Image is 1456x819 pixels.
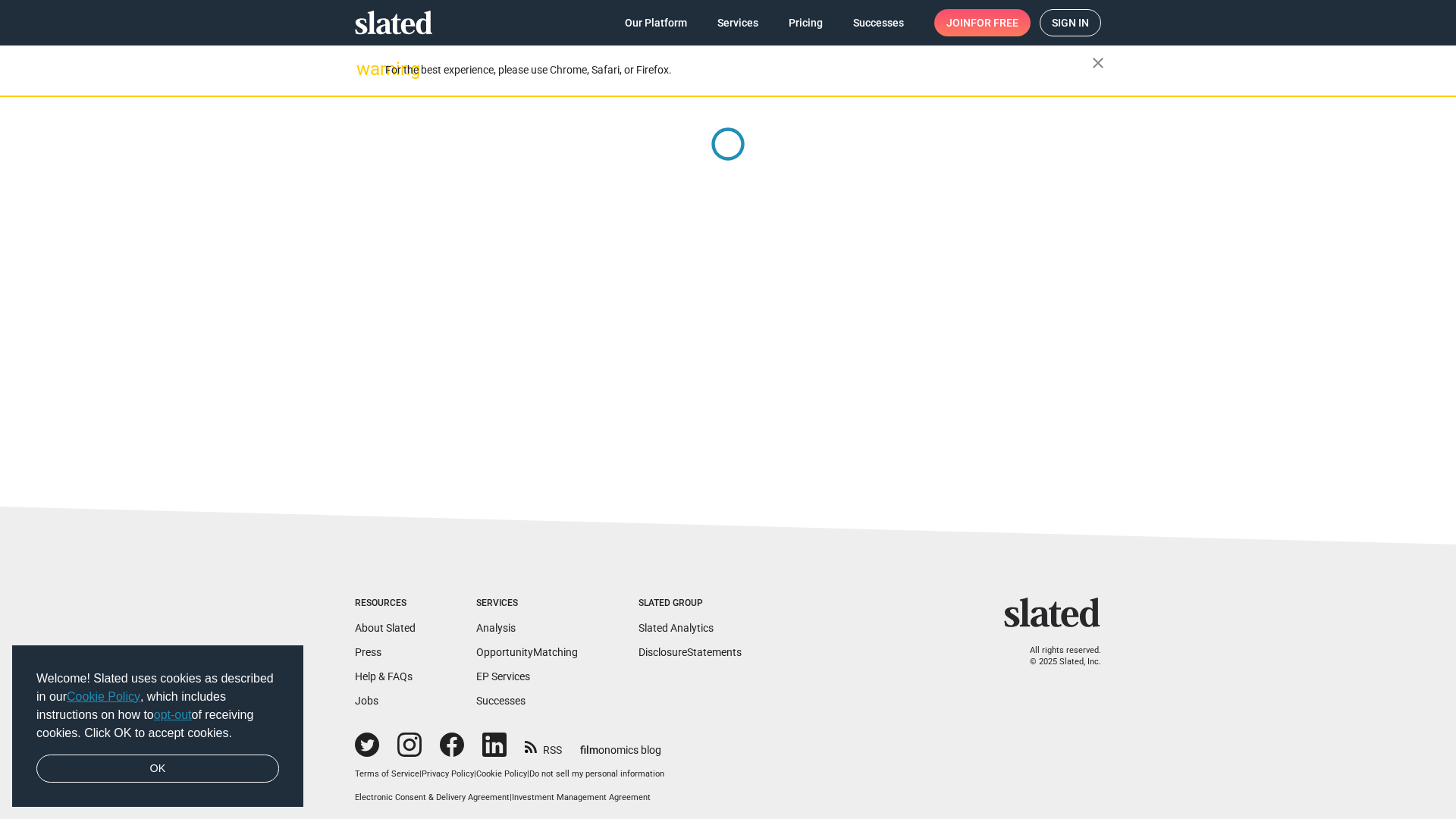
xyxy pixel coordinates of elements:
[12,645,303,808] div: cookieconsent
[476,646,578,658] a: OpportunityMatching
[476,622,516,634] a: Analysis
[154,708,192,721] a: opt-out
[355,695,378,707] a: Jobs
[639,622,714,634] a: Slated Analytics
[971,9,1018,36] span: for free
[639,646,742,658] a: DisclosureStatements
[639,598,742,610] div: Slated Group
[355,769,419,779] a: Terms of Service
[67,690,140,703] a: Cookie Policy
[355,792,510,802] a: Electronic Consent & Delivery Agreement
[580,744,598,756] span: film
[934,9,1031,36] a: Joinfor free
[853,9,904,36] span: Successes
[355,646,381,658] a: Press
[525,734,562,758] a: RSS
[1040,9,1101,36] a: Sign in
[625,9,687,36] span: Our Platform
[512,792,651,802] a: Investment Management Agreement
[1052,10,1089,36] span: Sign in
[476,695,526,707] a: Successes
[474,769,476,779] span: |
[36,755,279,783] a: dismiss cookie message
[705,9,770,36] a: Services
[613,9,699,36] a: Our Platform
[527,769,529,779] span: |
[841,9,916,36] a: Successes
[356,60,375,78] mat-icon: warning
[419,769,422,779] span: |
[355,598,416,610] div: Resources
[946,9,1018,36] span: Join
[580,731,661,758] a: filmonomics blog
[1014,645,1101,667] p: All rights reserved. © 2025 Slated, Inc.
[355,622,416,634] a: About Slated
[789,9,823,36] span: Pricing
[476,670,530,682] a: EP Services
[355,670,413,682] a: Help & FAQs
[476,598,578,610] div: Services
[36,670,279,742] span: Welcome! Slated uses cookies as described in our , which includes instructions on how to of recei...
[529,769,664,780] button: Do not sell my personal information
[385,60,1092,80] div: For the best experience, please use Chrome, Safari, or Firefox.
[510,792,512,802] span: |
[1089,54,1107,72] mat-icon: close
[777,9,835,36] a: Pricing
[422,769,474,779] a: Privacy Policy
[476,769,527,779] a: Cookie Policy
[717,9,758,36] span: Services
